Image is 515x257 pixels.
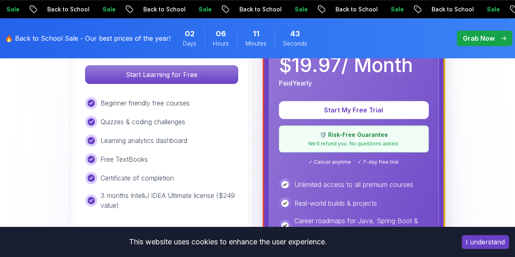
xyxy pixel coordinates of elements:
p: 🔥 Back to School Sale - Our best prices of the year! [5,33,171,43]
span: 2 Days [185,28,195,40]
p: Sale [434,5,460,13]
p: Back to School [283,5,338,13]
p: Quizzes & coding challenges [101,117,185,127]
span: Seconds [283,40,307,48]
p: Sale [338,5,364,13]
a: Start Learning for Free [85,70,238,79]
p: Career roadmaps for Java, Spring Boot & DevOps [294,216,429,235]
button: Start Learning for Free [85,65,238,84]
p: Back to School [187,5,242,13]
p: Back to School [91,5,146,13]
p: 3 months IntelliJ IDEA Ultimate license ($249 value) [101,191,238,210]
span: Days [183,40,196,48]
p: Paid Yearly [279,78,312,88]
span: 6 Hours [216,28,226,40]
p: Sale [242,5,268,13]
p: Grab Now [463,33,495,43]
span: 11 Minutes [253,28,259,40]
button: Accept cookies [462,235,509,249]
p: Start My Free Trial [289,105,419,115]
p: $ 19.97 / Month [279,55,413,75]
p: We'll refund you. No questions asked. [284,141,423,147]
span: Hours [213,40,229,48]
span: 43 Seconds [290,28,300,40]
span: ✓ Cancel anytime [309,159,351,165]
p: Certificate of completion [101,173,174,183]
div: This website uses cookies to enhance the user experience. [6,233,449,251]
p: Beginner friendly free courses [101,98,190,108]
p: 🛡️ Risk-Free Guarantee [284,131,423,139]
p: Real-world builds & projects [294,198,377,208]
p: Learning analytics dashboard [101,136,187,145]
span: Minutes [245,40,266,48]
p: Sale [50,5,76,13]
button: Start My Free Trial [279,101,429,119]
p: Back to School [379,5,434,13]
p: Unlimited access to all premium courses [294,180,413,189]
p: Sale [146,5,172,13]
p: Start Learning for Free [85,66,238,83]
span: ✓ 7-day free trial [357,159,399,165]
p: Free TextBooks [101,154,148,164]
a: Start My Free Trial [279,106,429,114]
